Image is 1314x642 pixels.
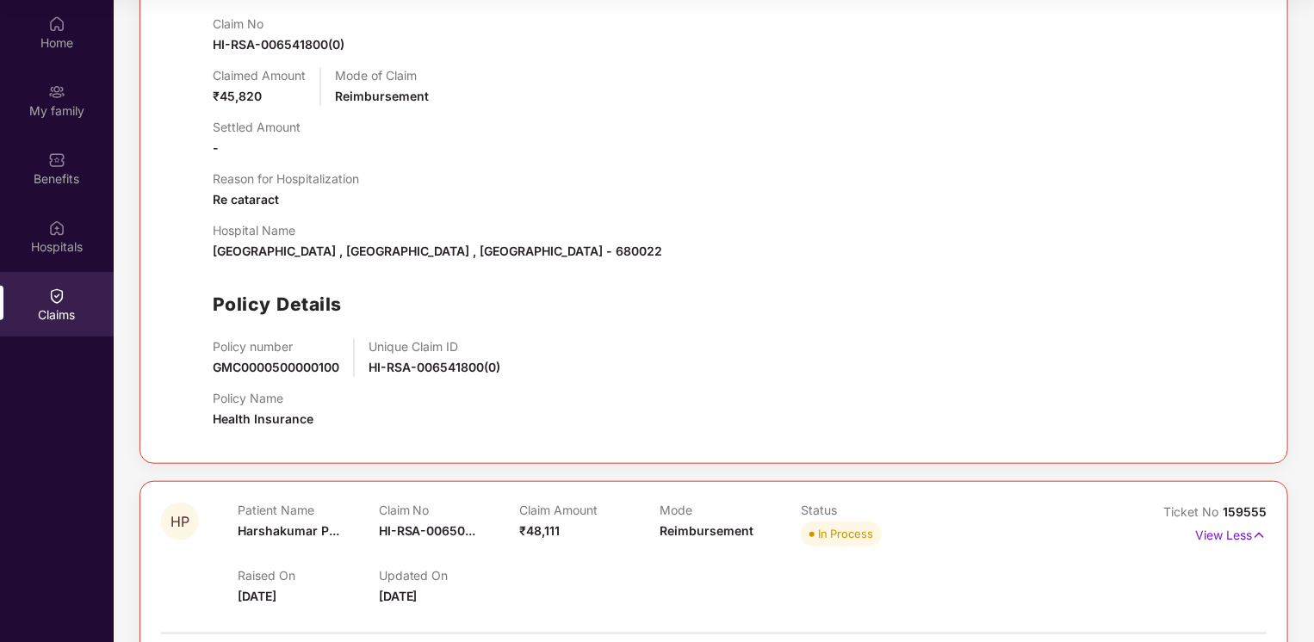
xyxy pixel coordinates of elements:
p: Claimed Amount [213,68,306,83]
span: [DATE] [379,589,418,603]
img: svg+xml;base64,PHN2ZyBpZD0iQmVuZWZpdHMiIHhtbG5zPSJodHRwOi8vd3d3LnczLm9yZy8yMDAwL3N2ZyIgd2lkdGg9Ij... [48,151,65,169]
span: 159555 [1223,504,1267,519]
span: Health Insurance [213,411,313,426]
h1: Policy Details [213,290,342,318]
img: svg+xml;base64,PHN2ZyBpZD0iQ2xhaW0iIHhtbG5zPSJodHRwOi8vd3d3LnczLm9yZy8yMDAwL3N2ZyIgd2lkdGg9IjIwIi... [48,287,65,305]
p: Claim Amount [519,503,660,517]
p: Raised On [238,568,378,583]
span: Harshakumar P... [238,523,339,538]
span: HI-RSA-006541800(0) [213,37,344,52]
img: svg+xml;base64,PHN2ZyBpZD0iSG9zcGl0YWxzIiB4bWxucz0iaHR0cDovL3d3dy53My5vcmcvMjAwMC9zdmciIHdpZHRoPS... [48,219,65,237]
p: Policy number [213,339,339,354]
span: ₹48,111 [519,523,560,538]
span: GMC0000500000100 [213,360,339,374]
p: Patient Name [238,503,378,517]
span: HP [170,515,189,529]
div: In Process [818,525,873,542]
span: [DATE] [238,589,276,603]
p: View Less [1195,522,1267,545]
p: Updated On [379,568,519,583]
span: HI-RSA-00650... [379,523,476,538]
p: Policy Name [213,391,313,405]
p: Unique Claim ID [369,339,500,354]
p: Settled Amount [213,120,301,134]
span: - [213,140,219,155]
p: Status [801,503,941,517]
span: [GEOGRAPHIC_DATA] , [GEOGRAPHIC_DATA] , [GEOGRAPHIC_DATA] - 680022 [213,244,662,258]
p: Mode [660,503,801,517]
span: HI-RSA-006541800(0) [369,360,500,374]
p: Claim No [213,16,344,31]
span: ₹45,820 [213,89,262,103]
img: svg+xml;base64,PHN2ZyBpZD0iSG9tZSIgeG1sbnM9Imh0dHA6Ly93d3cudzMub3JnLzIwMDAvc3ZnIiB3aWR0aD0iMjAiIG... [48,15,65,33]
p: Hospital Name [213,223,662,238]
p: Mode of Claim [335,68,429,83]
p: Claim No [379,503,519,517]
span: Reimbursement [660,523,754,538]
span: Ticket No [1163,504,1223,519]
span: Re cataract [213,192,279,207]
p: Reason for Hospitalization [213,171,359,186]
img: svg+xml;base64,PHN2ZyB4bWxucz0iaHR0cDovL3d3dy53My5vcmcvMjAwMC9zdmciIHdpZHRoPSIxNyIgaGVpZ2h0PSIxNy... [1252,526,1267,545]
span: Reimbursement [335,89,429,103]
img: svg+xml;base64,PHN2ZyB3aWR0aD0iMjAiIGhlaWdodD0iMjAiIHZpZXdCb3g9IjAgMCAyMCAyMCIgZmlsbD0ibm9uZSIgeG... [48,83,65,101]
